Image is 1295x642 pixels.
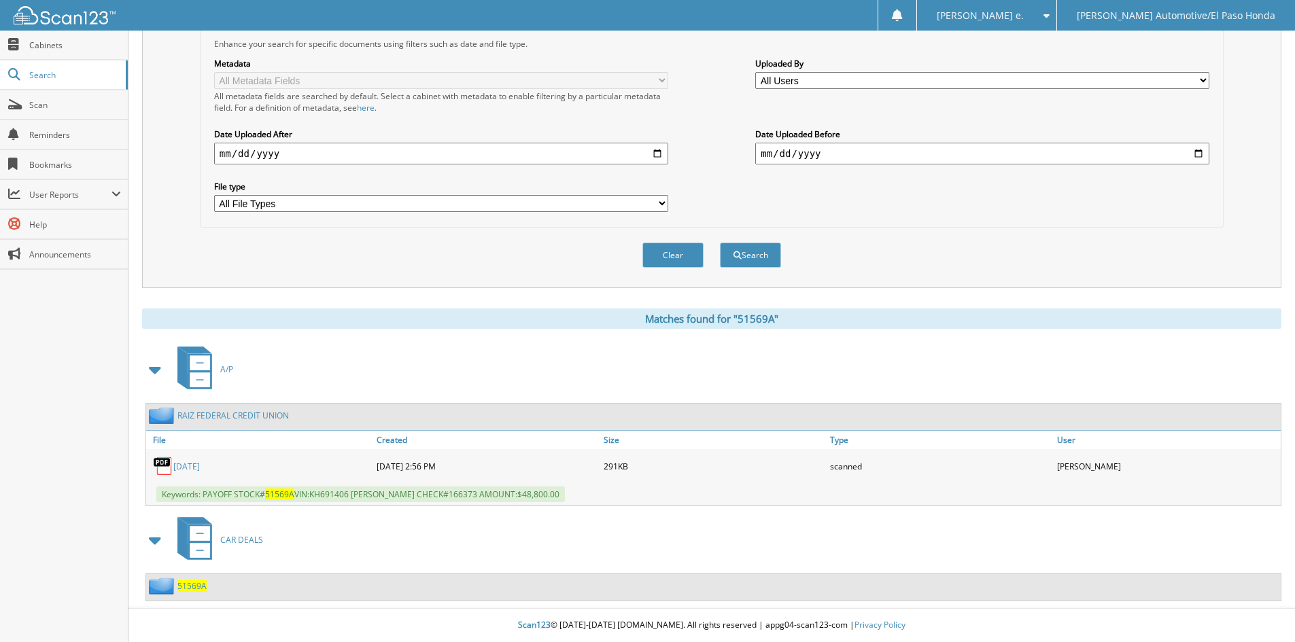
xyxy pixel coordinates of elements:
[29,69,119,81] span: Search
[29,219,121,230] span: Help
[207,38,1216,50] div: Enhance your search for specific documents using filters such as date and file type.
[169,342,233,396] a: A/P
[720,243,781,268] button: Search
[128,609,1295,642] div: © [DATE]-[DATE] [DOMAIN_NAME]. All rights reserved | appg04-scan123-com |
[1054,431,1281,449] a: User
[169,513,263,567] a: CAR DEALS
[827,452,1054,480] div: scanned
[937,12,1024,20] span: [PERSON_NAME] e.
[149,407,177,424] img: folder2.png
[214,181,668,192] label: File type
[373,452,600,480] div: [DATE] 2:56 PM
[29,249,121,260] span: Announcements
[29,129,121,141] span: Reminders
[642,243,704,268] button: Clear
[177,580,207,592] a: 51569A
[29,99,121,111] span: Scan
[142,308,1281,329] div: Matches found for "51569A"
[214,90,668,113] div: All metadata fields are searched by default. Select a cabinet with metadata to enable filtering b...
[29,39,121,51] span: Cabinets
[177,410,289,421] a: RAIZ FEDERAL CREDIT UNION
[149,577,177,594] img: folder2.png
[173,461,200,472] a: [DATE]
[29,159,121,171] span: Bookmarks
[357,102,375,113] a: here
[1077,12,1275,20] span: [PERSON_NAME] Automotive/El Paso Honda
[214,58,668,69] label: Metadata
[600,452,827,480] div: 291KB
[755,58,1209,69] label: Uploaded By
[220,363,233,375] span: A/P
[755,143,1209,164] input: end
[854,619,905,630] a: Privacy Policy
[214,128,668,140] label: Date Uploaded After
[265,488,294,500] span: 51569A
[827,431,1054,449] a: Type
[14,6,116,24] img: scan123-logo-white.svg
[29,189,111,200] span: User Reports
[146,431,373,449] a: File
[518,619,551,630] span: Scan123
[600,431,827,449] a: Size
[153,456,173,476] img: PDF.png
[1054,452,1281,480] div: [PERSON_NAME]
[220,534,263,546] span: CAR DEALS
[755,128,1209,140] label: Date Uploaded Before
[214,143,668,164] input: start
[373,431,600,449] a: Created
[156,486,565,502] span: Keywords: PAYOFF STOCK# VIN:KH691406 [PERSON_NAME] CHECK#166373 AMOUNT:$48,800.00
